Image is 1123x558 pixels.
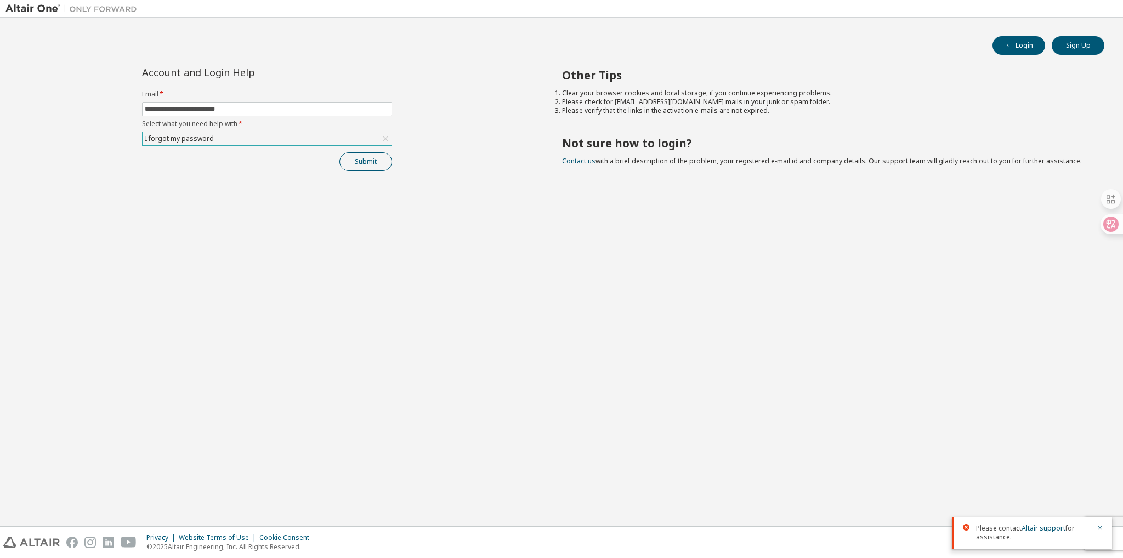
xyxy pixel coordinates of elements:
span: with a brief description of the problem, your registered e-mail id and company details. Our suppo... [562,156,1082,166]
li: Please check for [EMAIL_ADDRESS][DOMAIN_NAME] mails in your junk or spam folder. [562,98,1085,106]
li: Please verify that the links in the activation e-mails are not expired. [562,106,1085,115]
img: youtube.svg [121,537,137,548]
img: linkedin.svg [103,537,114,548]
span: Please contact for assistance. [976,524,1090,542]
div: I forgot my password [143,133,215,145]
li: Clear your browser cookies and local storage, if you continue experiencing problems. [562,89,1085,98]
label: Select what you need help with [142,119,392,128]
div: Account and Login Help [142,68,342,77]
button: Submit [339,152,392,171]
a: Contact us [562,156,595,166]
div: Privacy [146,533,179,542]
img: altair_logo.svg [3,537,60,548]
img: instagram.svg [84,537,96,548]
label: Email [142,90,392,99]
h2: Other Tips [562,68,1085,82]
a: Altair support [1022,523,1065,533]
img: facebook.svg [66,537,78,548]
div: I forgot my password [143,132,392,145]
button: Login [992,36,1045,55]
div: Cookie Consent [259,533,316,542]
button: Sign Up [1052,36,1104,55]
img: Altair One [5,3,143,14]
p: © 2025 Altair Engineering, Inc. All Rights Reserved. [146,542,316,551]
h2: Not sure how to login? [562,136,1085,150]
div: Website Terms of Use [179,533,259,542]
